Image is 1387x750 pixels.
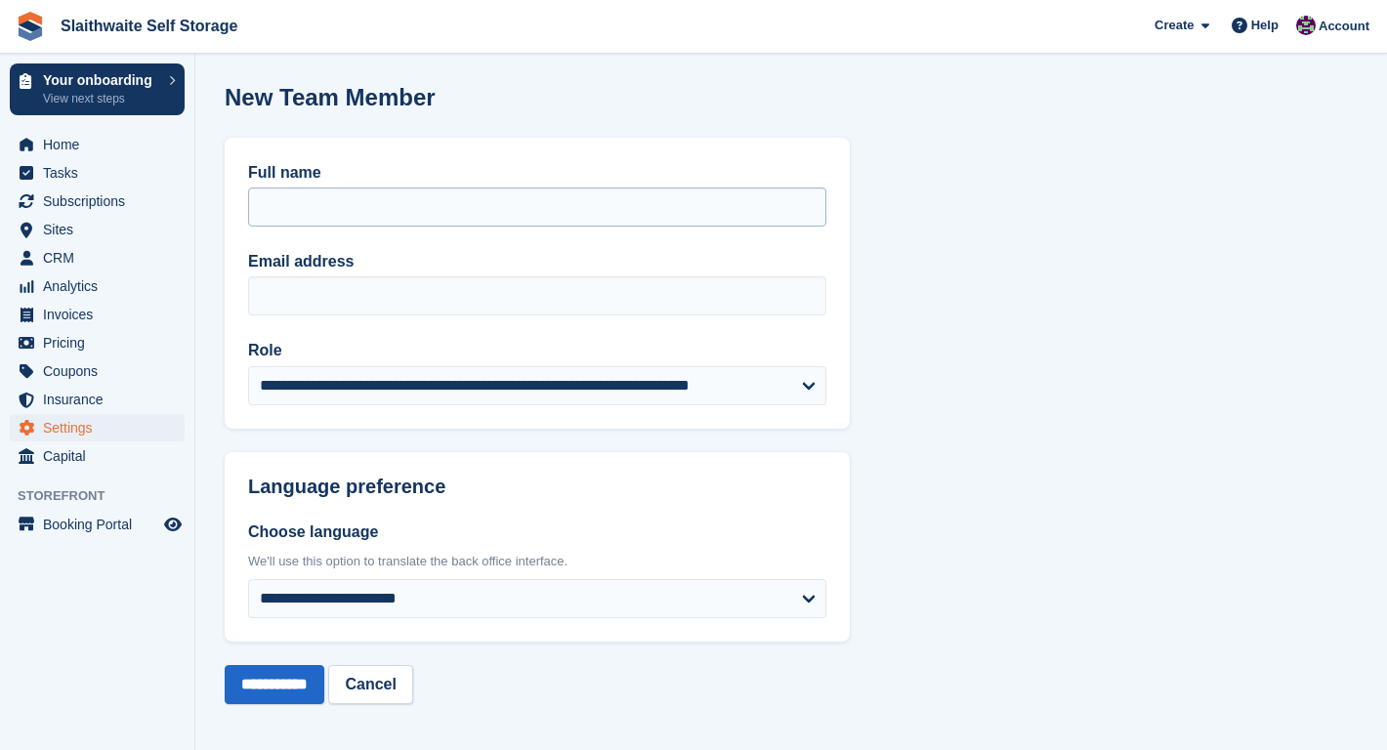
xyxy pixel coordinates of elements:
span: CRM [43,244,160,271]
a: menu [10,244,185,271]
span: Booking Portal [43,511,160,538]
label: Email address [248,250,826,273]
a: menu [10,442,185,470]
a: Preview store [161,513,185,536]
span: Tasks [43,159,160,187]
a: menu [10,187,185,215]
a: menu [10,329,185,356]
a: Your onboarding View next steps [10,63,185,115]
a: menu [10,131,185,158]
p: Your onboarding [43,73,159,87]
a: Cancel [328,665,412,704]
p: View next steps [43,90,159,107]
span: Invoices [43,301,160,328]
a: Slaithwaite Self Storage [53,10,245,42]
span: Pricing [43,329,160,356]
span: Insurance [43,386,160,413]
a: menu [10,511,185,538]
a: menu [10,272,185,300]
span: Help [1251,16,1279,35]
label: Choose language [248,521,826,544]
label: Role [248,339,826,362]
span: Subscriptions [43,187,160,215]
a: menu [10,301,185,328]
span: Home [43,131,160,158]
span: Sites [43,216,160,243]
span: Coupons [43,357,160,385]
h1: New Team Member [225,84,436,110]
span: Capital [43,442,160,470]
div: We'll use this option to translate the back office interface. [248,552,826,571]
span: Storefront [18,486,194,506]
img: stora-icon-8386f47178a22dfd0bd8f6a31ec36ba5ce8667c1dd55bd0f319d3a0aa187defe.svg [16,12,45,41]
label: Full name [248,161,826,185]
img: Sean Cashman [1296,16,1316,35]
a: menu [10,216,185,243]
a: menu [10,386,185,413]
a: menu [10,357,185,385]
span: Analytics [43,272,160,300]
a: menu [10,159,185,187]
span: Settings [43,414,160,441]
span: Create [1155,16,1194,35]
a: menu [10,414,185,441]
span: Account [1319,17,1369,36]
h2: Language preference [248,476,826,498]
